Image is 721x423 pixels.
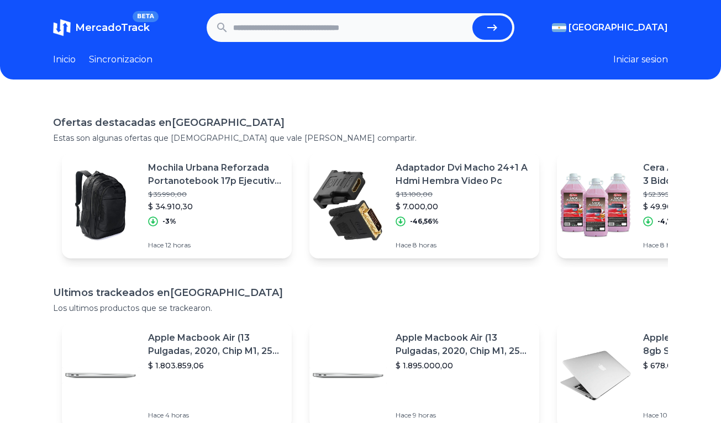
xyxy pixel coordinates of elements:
img: MercadoTrack [53,19,71,36]
button: Iniciar sesion [613,53,668,66]
img: Featured image [309,337,387,414]
p: Hace 9 horas [396,411,530,420]
p: Hace 8 horas [396,241,530,250]
img: Featured image [309,167,387,244]
p: $ 1.803.859,06 [148,360,283,371]
p: Adaptador Dvi Macho 24+1 A Hdmi Hembra Video Pc [396,161,530,188]
span: BETA [133,11,159,22]
p: $ 1.895.000,00 [396,360,530,371]
span: MercadoTrack [75,22,150,34]
h1: Ultimos trackeados en [GEOGRAPHIC_DATA] [53,285,668,300]
img: Argentina [552,23,566,32]
h1: Ofertas destacadas en [GEOGRAPHIC_DATA] [53,115,668,130]
img: Featured image [62,337,139,414]
p: -3% [162,217,176,226]
img: Featured image [62,167,139,244]
a: Sincronizacion [89,53,152,66]
p: -4,76% [657,217,682,226]
p: $ 34.910,30 [148,201,283,212]
p: Estas son algunas ofertas que [DEMOGRAPHIC_DATA] que vale [PERSON_NAME] compartir. [53,133,668,144]
button: [GEOGRAPHIC_DATA] [552,21,668,34]
p: $ 13.100,00 [396,190,530,199]
p: -46,56% [410,217,439,226]
img: Featured image [557,337,634,414]
p: Hace 12 horas [148,241,283,250]
p: Apple Macbook Air (13 Pulgadas, 2020, Chip M1, 256 Gb De Ssd, 8 Gb De Ram) - Plata [396,331,530,358]
a: Featured imageMochila Urbana Reforzada Portanotebook 17p Ejecutiva 30 Lts$ 35.990,00$ 34.910,30-3... [62,152,292,258]
p: Mochila Urbana Reforzada Portanotebook 17p Ejecutiva 30 Lts [148,161,283,188]
p: Hace 4 horas [148,411,283,420]
span: [GEOGRAPHIC_DATA] [569,21,668,34]
p: $ 35.990,00 [148,190,283,199]
p: Apple Macbook Air (13 Pulgadas, 2020, Chip M1, 256 Gb De Ssd, 8 Gb De Ram) - Plata [148,331,283,358]
img: Featured image [557,167,634,244]
p: $ 7.000,00 [396,201,530,212]
a: MercadoTrackBETA [53,19,150,36]
a: Featured imageAdaptador Dvi Macho 24+1 A Hdmi Hembra Video Pc$ 13.100,00$ 7.000,00-46,56%Hace 8 h... [309,152,539,258]
p: Los ultimos productos que se trackearon. [53,303,668,314]
a: Inicio [53,53,76,66]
